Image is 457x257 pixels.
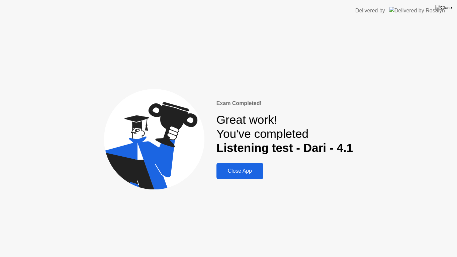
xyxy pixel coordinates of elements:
div: Delivered by [355,7,385,15]
img: Delivered by Rosalyn [389,7,445,14]
div: Exam Completed! [216,99,353,107]
img: Close [435,5,452,10]
b: Listening test - Dari - 4.1 [216,141,353,154]
div: Close App [218,168,261,174]
button: Close App [216,163,263,179]
div: Great work! You've completed [216,113,353,155]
